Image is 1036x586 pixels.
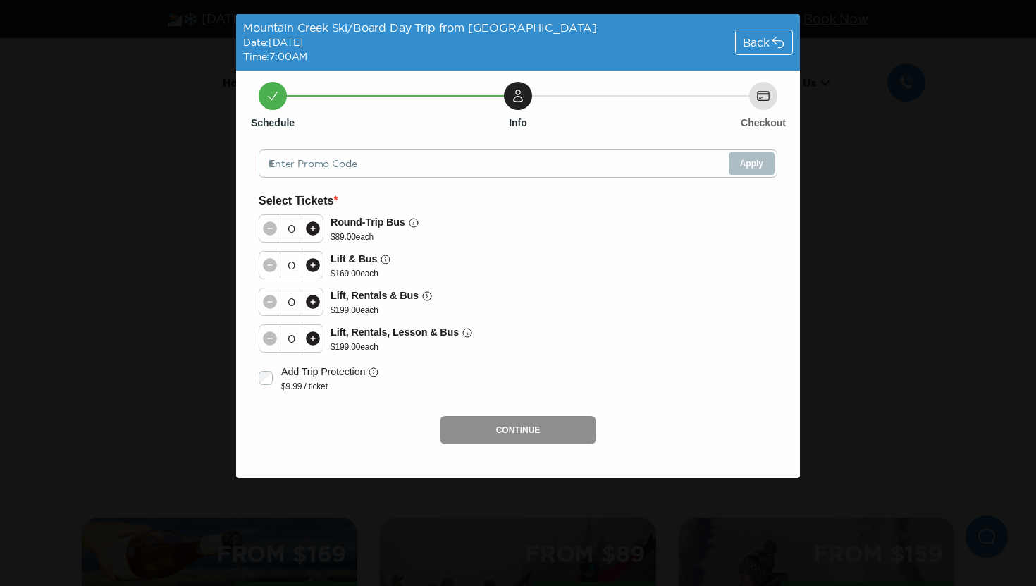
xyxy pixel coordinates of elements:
[280,260,302,271] div: 0
[331,268,391,279] p: $ 169.00 each
[243,21,597,34] span: Mountain Creek Ski/Board Day Trip from [GEOGRAPHIC_DATA]
[331,324,459,341] p: Lift, Rentals, Lesson & Bus
[243,51,307,62] span: Time: 7:00AM
[331,251,377,267] p: Lift & Bus
[331,305,433,316] p: $ 199.00 each
[280,296,302,307] div: 0
[280,223,302,234] div: 0
[743,37,770,48] span: Back
[280,333,302,344] div: 0
[331,231,419,243] p: $ 89.00 each
[281,381,379,392] p: $9.99 / ticket
[251,116,295,130] h6: Schedule
[741,116,786,130] h6: Checkout
[331,341,473,353] p: $ 199.00 each
[259,192,777,210] h6: Select Tickets
[331,288,419,304] p: Lift, Rentals & Bus
[331,214,405,231] p: Round-Trip Bus
[281,364,365,380] p: Add Trip Protection
[509,116,527,130] h6: Info
[243,37,303,48] span: Date: [DATE]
